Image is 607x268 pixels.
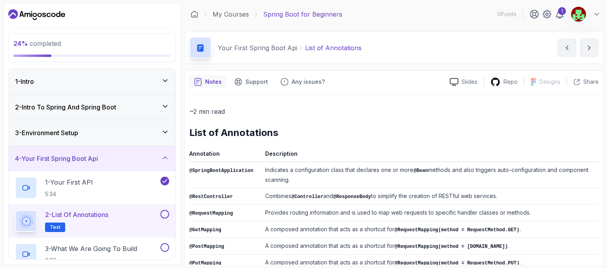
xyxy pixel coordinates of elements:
a: My Courses [213,9,249,19]
p: Slides [462,78,477,86]
span: completed [13,40,61,47]
p: Repo [503,78,518,86]
button: 1-Your First API5:34 [15,177,169,199]
p: 2 - List of Annotations [45,210,108,219]
button: 1-Intro [9,69,175,94]
th: Annotation [189,149,262,162]
span: 24 % [13,40,28,47]
button: user profile image [571,6,601,22]
h3: 2 - Intro To Spring And Spring Boot [15,102,116,112]
code: @ResponseBody [333,194,371,200]
a: Repo [484,77,524,87]
p: 5:34 [45,190,93,198]
button: Feedback button [276,75,330,88]
p: List of Annotations [305,43,362,53]
h2: List of Annotations [189,126,599,139]
h3: 4 - Your First Spring Boot Api [15,154,98,163]
button: 3-Environment Setup [9,120,175,145]
td: Combines and to simplify the creation of RESTful web services. [262,188,599,205]
p: Spring Boot for Beginners [263,9,342,19]
button: previous content [558,38,577,57]
button: 3-What We Are Going To Build0:58 [15,243,169,265]
button: notes button [189,75,226,88]
p: Designs [539,78,560,86]
code: @SpringBootApplication [189,168,253,174]
span: Text [50,224,60,230]
h3: 1 - Intro [15,77,34,86]
p: ~2 min read [189,106,599,117]
code: @Bean [413,168,428,174]
p: 0 Points [497,10,517,18]
a: Slides [443,78,484,86]
p: 3 - What We Are Going To Build [45,244,137,253]
code: @PostMapping [189,244,224,249]
p: Share [583,78,599,86]
code: @RequestMapping(method = [DOMAIN_NAME]) [394,244,508,249]
h3: 3 - Environment Setup [15,128,78,138]
button: Share [567,78,599,86]
p: Your First Spring Boot Api [218,43,297,53]
p: Any issues? [292,78,325,86]
button: 2-List of AnnotationsText [15,210,169,232]
button: next content [580,38,599,57]
a: 1 [555,9,564,19]
button: 2-Intro To Spring And Spring Boot [9,94,175,120]
code: @RequestMapping(method = RequestMethod.PUT) [394,260,519,266]
code: @Controller [291,194,323,200]
p: 0:58 [45,257,137,264]
td: A composed annotation that acts as a shortcut for . [262,221,599,238]
td: A composed annotation that acts as a shortcut for . [262,238,599,255]
img: user profile image [571,7,586,22]
div: 1 [558,7,566,15]
code: @RequestMapping [189,211,233,216]
p: 1 - Your First API [45,177,93,187]
code: @RestController [189,194,233,200]
button: Support button [230,75,273,88]
code: @RequestMapping(method = RequestMethod.GET) [394,227,519,233]
p: Notes [205,78,222,86]
a: Dashboard [8,8,65,21]
code: @PutMapping [189,260,221,266]
button: 4-Your First Spring Boot Api [9,146,175,171]
td: Provides routing information and is used to map web requests to specific handler classes or methods. [262,205,599,221]
th: Description [262,149,599,162]
td: Indicates a configuration class that declares one or more methods and also triggers auto-configur... [262,162,599,188]
a: Dashboard [190,10,198,18]
p: Support [245,78,268,86]
code: @GetMapping [189,227,221,233]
